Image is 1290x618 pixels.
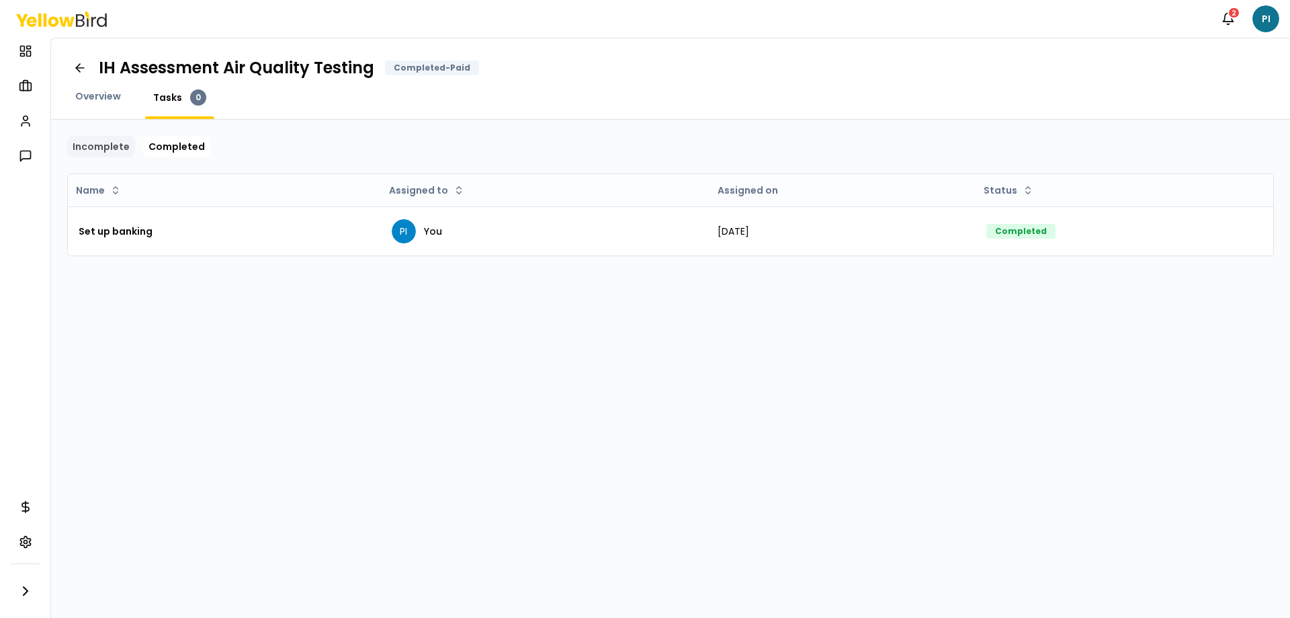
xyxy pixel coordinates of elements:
[385,61,479,75] div: Completed-Paid
[718,225,749,238] span: [DATE]
[143,136,210,157] a: Completed
[984,184,1017,197] span: Status
[392,219,416,243] span: PI
[986,224,1056,239] div: Completed
[978,180,1039,201] button: Status
[389,184,448,197] span: Assigned to
[190,89,206,106] div: 0
[75,89,121,103] span: Overview
[718,184,778,197] span: Assigned on
[1215,5,1242,32] button: 2
[79,219,153,243] a: Set up banking
[76,184,105,197] span: Name
[153,91,182,104] span: Tasks
[1228,7,1240,19] div: 2
[99,57,374,79] h1: IH Assessment Air Quality Testing
[384,180,470,201] button: Assigned to
[67,136,135,157] a: Incomplete
[71,180,126,201] button: Name
[1252,5,1279,32] span: PI
[79,218,153,245] button: Set up banking
[67,89,129,103] a: Overview
[145,89,214,106] a: Tasks0
[424,225,442,238] p: You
